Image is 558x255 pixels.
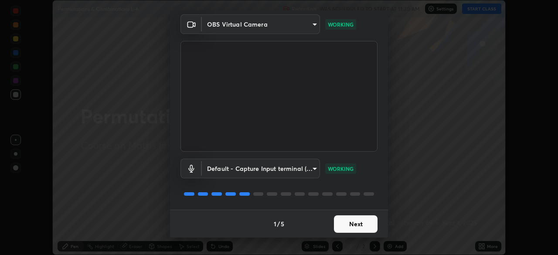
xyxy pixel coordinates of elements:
[328,165,354,173] p: WORKING
[277,219,280,228] h4: /
[274,219,276,228] h4: 1
[202,14,320,34] div: OBS Virtual Camera
[202,159,320,178] div: OBS Virtual Camera
[281,219,284,228] h4: 5
[334,215,378,233] button: Next
[328,20,354,28] p: WORKING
